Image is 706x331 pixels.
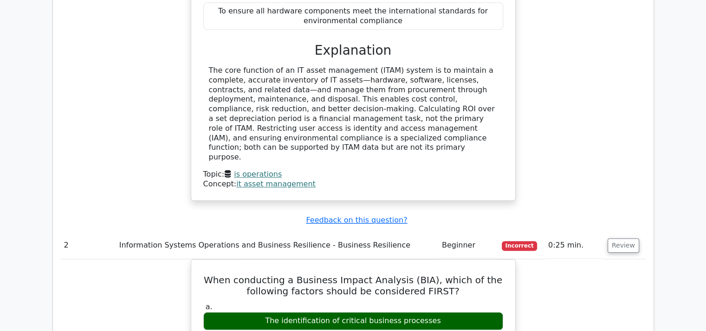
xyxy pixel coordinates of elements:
[203,170,503,179] div: Topic:
[203,2,503,30] div: To ensure all hardware components meet the international standards for environmental compliance
[203,312,503,330] div: The identification of critical business processes
[209,66,498,162] div: The core function of an IT asset management (ITAM) system is to maintain a complete, accurate inv...
[438,232,498,259] td: Beginner
[608,238,639,253] button: Review
[203,179,503,189] div: Concept:
[60,232,116,259] td: 2
[206,302,213,311] span: a.
[502,241,538,250] span: Incorrect
[544,232,604,259] td: 0:25 min.
[116,232,438,259] td: Information Systems Operations and Business Resilience - Business Resilience
[236,179,316,188] a: it asset management
[202,274,504,297] h5: When conducting a Business Impact Analysis (BIA), which of the following factors should be consid...
[209,43,498,58] h3: Explanation
[306,216,407,224] a: Feedback on this question?
[234,170,282,178] a: is operations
